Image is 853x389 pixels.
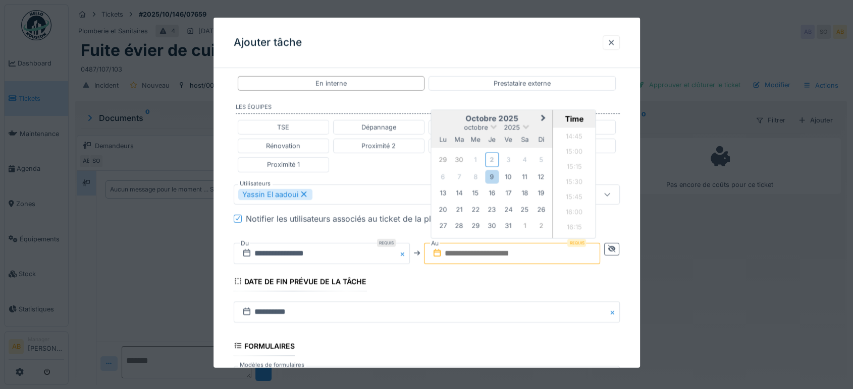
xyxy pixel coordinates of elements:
div: Choose dimanche 12 octobre 2025 [535,170,548,183]
div: Choose mercredi 15 octobre 2025 [469,186,483,200]
button: Close [609,301,620,322]
div: Choose lundi 20 octobre 2025 [436,203,450,216]
div: Choose lundi 27 octobre 2025 [436,219,450,232]
div: Not available mercredi 1 octobre 2025 [469,153,483,166]
div: En interne [315,79,347,88]
div: Not available mardi 7 octobre 2025 [452,170,466,183]
span: 2025 [504,123,520,131]
div: Prestataire externe [494,79,551,88]
div: lundi [436,133,450,146]
div: dimanche [535,133,548,146]
div: Choose mercredi 29 octobre 2025 [469,219,483,232]
div: Time [556,114,593,123]
div: Rénovation [266,141,300,151]
div: Proximité 2 [361,141,396,151]
ul: Time [553,127,596,238]
div: Choose samedi 1 novembre 2025 [518,219,531,232]
li: 15:30 [553,175,596,190]
div: Requis [567,238,586,246]
button: Close [399,242,410,264]
div: Choose jeudi 23 octobre 2025 [485,203,499,216]
div: Date de fin prévue de la tâche [234,274,367,291]
div: Choose samedi 11 octobre 2025 [518,170,531,183]
div: Choose jeudi 30 octobre 2025 [485,219,499,232]
div: Not available jeudi 2 octobre 2025 [485,152,499,167]
button: Next Month [537,111,553,127]
div: Requis [377,238,396,246]
div: Choose vendredi 10 octobre 2025 [502,170,515,183]
div: Choose dimanche 26 octobre 2025 [535,203,548,216]
div: Dépannage [361,122,396,132]
li: 15:15 [553,160,596,175]
div: Formulaires [234,338,295,355]
li: 16:00 [553,206,596,221]
h3: Ajouter tâche [234,36,302,49]
div: Choose dimanche 2 novembre 2025 [535,219,548,232]
div: TSE [277,122,289,132]
label: Les équipes [236,103,620,114]
div: Yassin El aadoui [238,188,312,200]
div: samedi [518,133,531,146]
li: 14:45 [553,130,596,145]
li: 15:00 [553,145,596,160]
div: Choose jeudi 16 octobre 2025 [485,186,499,200]
div: Choose lundi 13 octobre 2025 [436,186,450,200]
div: Not available vendredi 3 octobre 2025 [502,153,515,166]
li: 16:15 [553,221,596,236]
div: Not available mercredi 8 octobre 2025 [469,170,483,183]
div: Choose samedi 18 octobre 2025 [518,186,531,200]
li: 16:30 [553,236,596,251]
div: Not available mardi 30 septembre 2025 [452,153,466,166]
div: Choose vendredi 24 octobre 2025 [502,203,515,216]
div: Not available lundi 6 octobre 2025 [436,170,450,183]
li: 15:45 [553,190,596,206]
div: Choose mardi 21 octobre 2025 [452,203,466,216]
div: Proximité 1 [267,160,300,169]
label: Modèles de formulaires [238,361,306,369]
div: mardi [452,133,466,146]
div: Choose mardi 14 octobre 2025 [452,186,466,200]
div: mercredi [469,133,483,146]
div: Choose samedi 25 octobre 2025 [518,203,531,216]
div: Notifier les utilisateurs associés au ticket de la planification [246,212,470,224]
div: Not available lundi 29 septembre 2025 [436,153,450,166]
div: vendredi [502,133,515,146]
div: Choose vendredi 31 octobre 2025 [502,219,515,232]
span: octobre [464,123,488,131]
div: Choose mercredi 22 octobre 2025 [469,203,483,216]
div: Month octobre, 2025 [435,151,549,234]
div: Not available samedi 4 octobre 2025 [518,153,531,166]
div: Not available dimanche 5 octobre 2025 [535,153,548,166]
label: Du [240,237,250,248]
div: jeudi [485,133,499,146]
h2: octobre 2025 [432,114,553,123]
div: Choose jeudi 9 octobre 2025 [485,170,499,183]
div: Choose mardi 28 octobre 2025 [452,219,466,232]
div: Choose vendredi 17 octobre 2025 [502,186,515,200]
div: Choose dimanche 19 octobre 2025 [535,186,548,200]
label: Au [430,237,440,248]
label: Utilisateurs [238,179,273,187]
